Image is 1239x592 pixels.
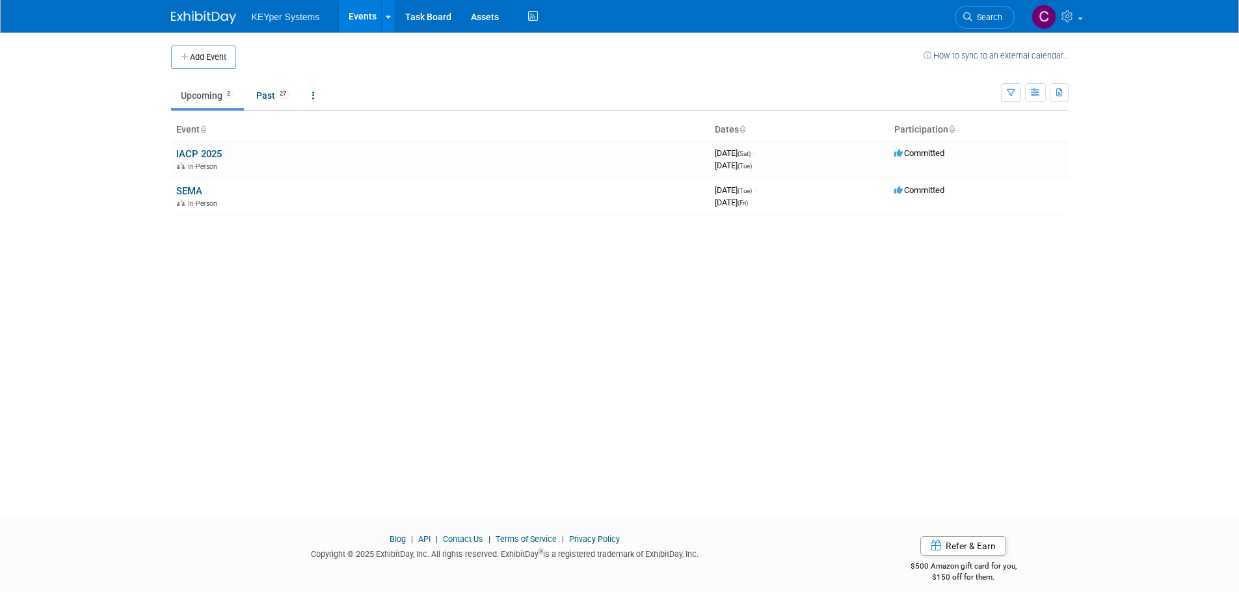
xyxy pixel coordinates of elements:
[559,534,567,544] span: |
[924,51,1069,60] a: How to sync to an external calendar...
[738,150,751,157] span: (Sat)
[754,185,756,195] span: -
[920,536,1006,556] a: Refer & Earn
[188,162,221,171] span: In-Person
[177,162,185,169] img: In-Person Event
[715,148,754,158] span: [DATE]
[485,534,494,544] span: |
[859,552,1069,582] div: $500 Amazon gift card for you,
[171,119,710,141] th: Event
[246,83,300,108] a: Past27
[955,6,1015,29] a: Search
[176,148,222,160] a: IACP 2025
[200,124,206,135] a: Sort by Event Name
[188,199,221,208] span: In-Person
[496,534,557,544] a: Terms of Service
[753,148,754,158] span: -
[177,199,185,206] img: In-Person Event
[715,161,752,170] span: [DATE]
[171,11,236,24] img: ExhibitDay
[889,119,1069,141] th: Participation
[739,124,745,135] a: Sort by Start Date
[171,83,244,108] a: Upcoming2
[276,89,290,99] span: 27
[894,185,944,195] span: Committed
[433,534,441,544] span: |
[176,185,202,197] a: SEMA
[408,534,416,544] span: |
[223,89,234,99] span: 2
[1032,5,1056,29] img: Cameron Baucom
[710,119,889,141] th: Dates
[894,148,944,158] span: Committed
[390,534,406,544] a: Blog
[443,534,483,544] a: Contact Us
[948,124,955,135] a: Sort by Participation Type
[418,534,431,544] a: API
[738,187,752,194] span: (Tue)
[715,185,756,195] span: [DATE]
[171,545,840,560] div: Copyright © 2025 ExhibitDay, Inc. All rights reserved. ExhibitDay is a registered trademark of Ex...
[859,572,1069,583] div: $150 off for them.
[539,548,543,555] sup: ®
[972,12,1002,22] span: Search
[252,12,320,22] span: KEYper Systems
[715,198,748,207] span: [DATE]
[171,45,236,69] button: Add Event
[738,162,752,170] span: (Tue)
[569,534,620,544] a: Privacy Policy
[738,199,748,207] span: (Fri)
